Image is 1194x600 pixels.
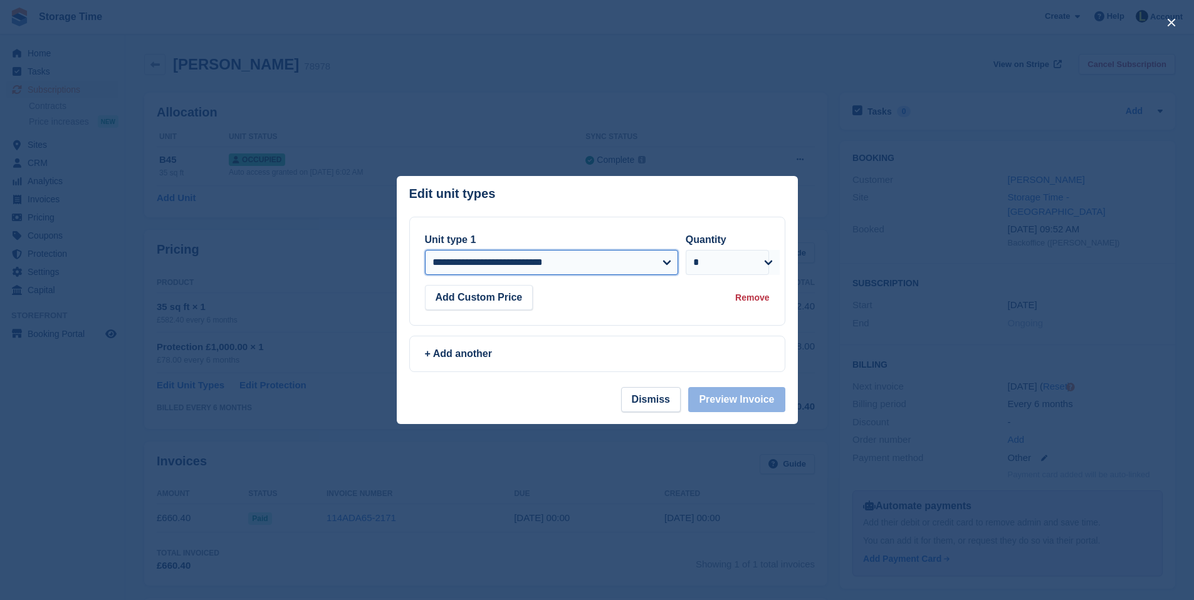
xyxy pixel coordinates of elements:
button: Dismiss [621,387,681,412]
p: Edit unit types [409,187,496,201]
a: + Add another [409,336,785,372]
div: Remove [735,291,769,304]
button: Add Custom Price [425,285,533,310]
button: close [1161,13,1181,33]
label: Unit type 1 [425,234,476,245]
div: + Add another [425,346,770,361]
button: Preview Invoice [688,387,785,412]
label: Quantity [686,234,726,245]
